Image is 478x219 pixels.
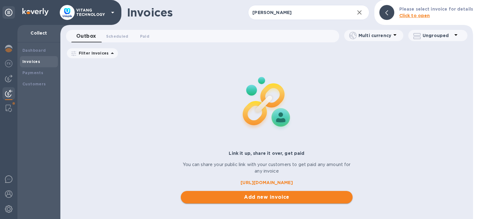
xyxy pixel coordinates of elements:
span: Outbox [76,32,96,40]
div: Unpin categories [2,6,15,19]
b: Payments [22,70,43,75]
b: [URL][DOMAIN_NAME] [241,180,293,185]
span: Scheduled [106,33,129,40]
b: Customers [22,82,46,86]
p: Filter Invoices [76,50,109,56]
p: Collect [22,30,55,36]
img: Logo [22,8,49,16]
span: Paid [140,33,149,40]
p: Ungrouped [423,32,452,39]
b: Invoices [22,59,40,64]
p: You can share your public link with your customers to get paid any amount for any invoice [181,161,353,174]
button: Add new invoice [181,191,353,203]
span: Add new invoice [186,193,348,201]
p: Multi currency [358,32,391,39]
a: [URL][DOMAIN_NAME] [181,179,353,186]
p: Link it up, share it over, get paid [181,150,353,156]
b: Click to open [399,13,430,18]
img: Foreign exchange [5,60,12,67]
p: VITANG TECHNOLOGY [76,8,107,17]
b: Please select invoice for details [399,7,473,12]
h1: Invoices [127,6,173,19]
b: Dashboard [22,48,46,53]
